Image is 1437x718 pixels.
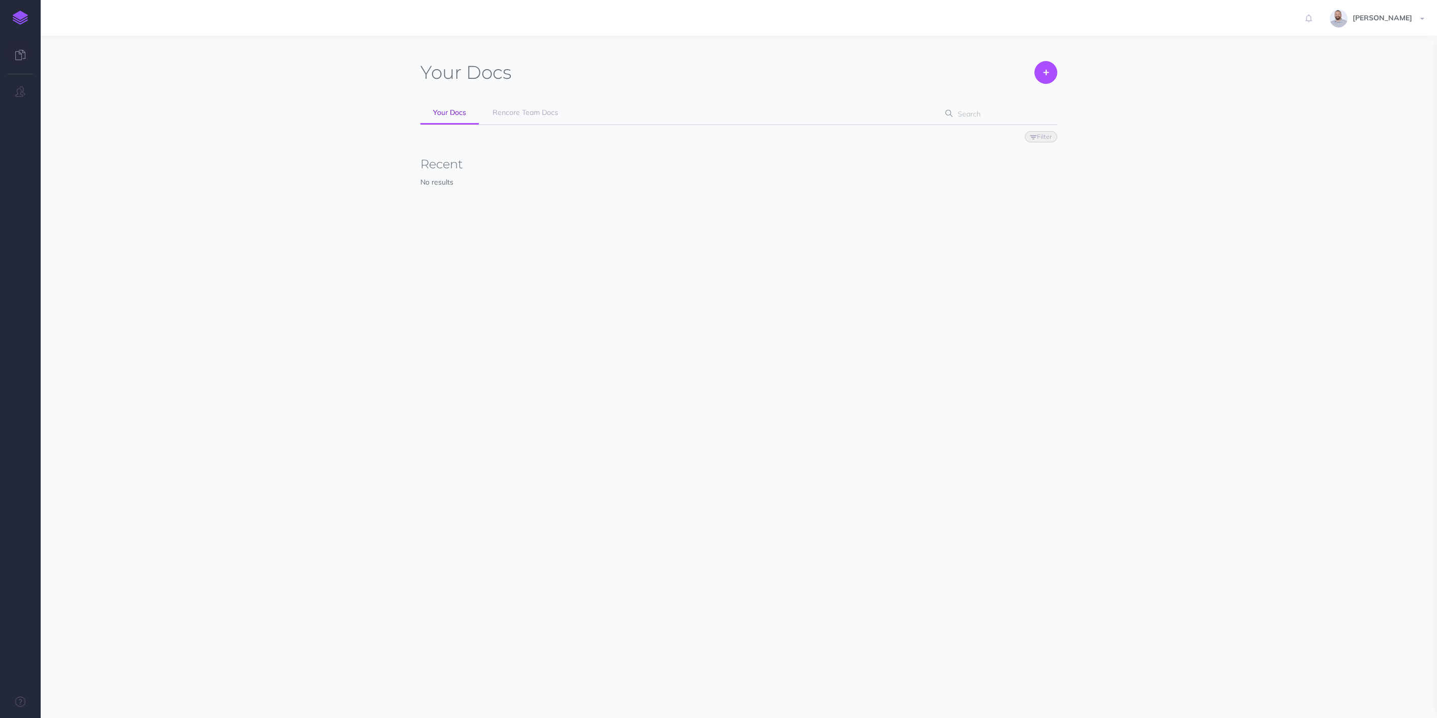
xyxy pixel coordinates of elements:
a: Your Docs [420,102,479,125]
span: Rencore Team Docs [493,108,558,117]
h1: Docs [420,61,511,84]
img: dqmYJ6zMSCra9RPGpxPUfVOofRKbTqLnhKYT2M4s.jpg [1330,10,1348,27]
img: logo-mark.svg [13,11,28,25]
a: Rencore Team Docs [480,102,571,124]
input: Search [955,105,1042,123]
button: Filter [1025,131,1057,142]
span: Your Docs [433,108,466,117]
span: Your [420,61,462,83]
span: [PERSON_NAME] [1348,13,1417,22]
h3: Recent [420,158,1057,171]
p: No results [420,176,1057,188]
